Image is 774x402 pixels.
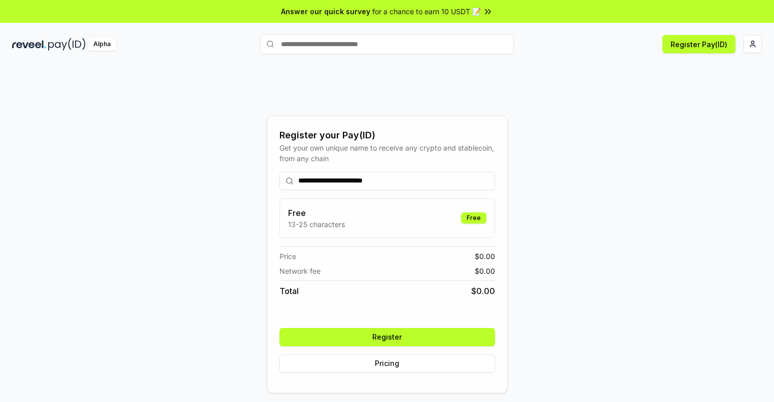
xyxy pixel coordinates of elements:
[279,128,495,142] div: Register your Pay(ID)
[88,38,116,51] div: Alpha
[475,251,495,262] span: $ 0.00
[461,212,486,224] div: Free
[372,6,481,17] span: for a chance to earn 10 USDT 📝
[288,207,345,219] h3: Free
[281,6,370,17] span: Answer our quick survey
[279,266,321,276] span: Network fee
[471,285,495,297] span: $ 0.00
[12,38,46,51] img: reveel_dark
[279,285,299,297] span: Total
[279,354,495,373] button: Pricing
[288,219,345,230] p: 13-25 characters
[475,266,495,276] span: $ 0.00
[279,142,495,164] div: Get your own unique name to receive any crypto and stablecoin, from any chain
[279,328,495,346] button: Register
[48,38,86,51] img: pay_id
[279,251,296,262] span: Price
[662,35,735,53] button: Register Pay(ID)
